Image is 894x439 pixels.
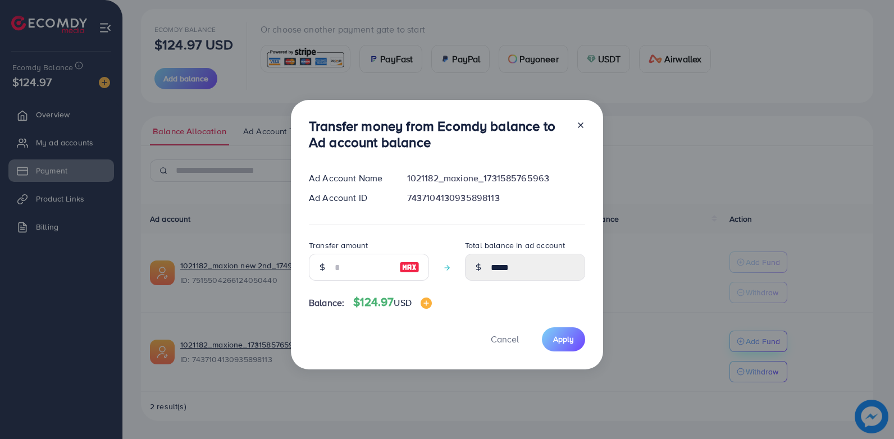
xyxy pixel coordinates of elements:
label: Transfer amount [309,240,368,251]
img: image [399,260,419,274]
button: Cancel [477,327,533,351]
img: image [421,298,432,309]
div: 7437104130935898113 [398,191,594,204]
h3: Transfer money from Ecomdy balance to Ad account balance [309,118,567,150]
div: Ad Account ID [300,191,398,204]
h4: $124.97 [353,295,432,309]
span: USD [394,296,411,309]
span: Cancel [491,333,519,345]
div: 1021182_maxione_1731585765963 [398,172,594,185]
span: Apply [553,333,574,345]
span: Balance: [309,296,344,309]
div: Ad Account Name [300,172,398,185]
button: Apply [542,327,585,351]
label: Total balance in ad account [465,240,565,251]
